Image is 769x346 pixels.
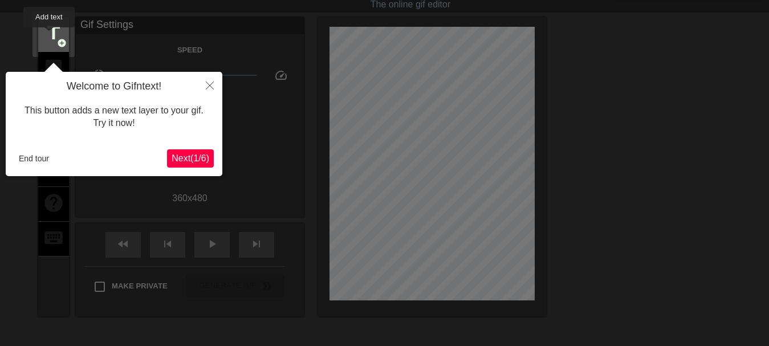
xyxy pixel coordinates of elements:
span: play_arrow [205,237,219,251]
span: skip_next [250,237,263,251]
span: Next ( 1 / 6 ) [172,153,209,163]
div: 360 x 480 [76,192,304,205]
button: Close [197,72,222,98]
span: add_circle [57,38,67,48]
span: speed [274,68,288,82]
div: Gif Settings [76,17,304,34]
span: skip_previous [161,237,174,251]
button: Next [167,149,214,168]
div: This button adds a new text layer to your gif. Try it now! [14,93,214,141]
span: Make Private [112,280,168,292]
label: Speed [177,44,202,56]
span: title [43,22,64,44]
span: fast_rewind [116,237,130,251]
h4: Welcome to Gifntext! [14,80,214,93]
button: End tour [14,150,54,167]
